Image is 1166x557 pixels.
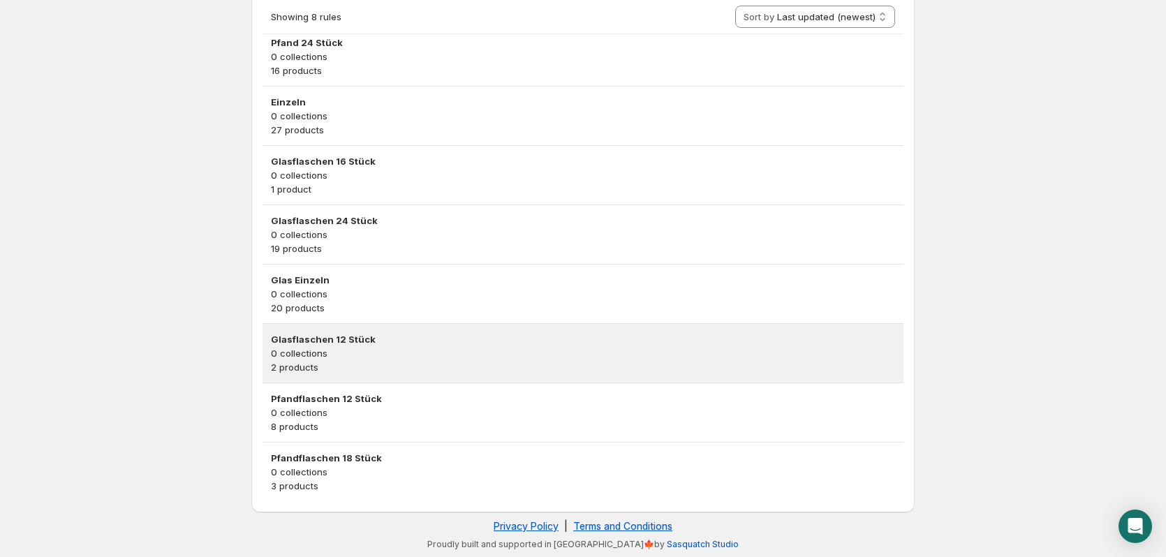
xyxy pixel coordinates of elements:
[271,406,895,419] p: 0 collections
[271,228,895,242] p: 0 collections
[564,520,568,532] span: |
[1119,510,1152,543] div: Open Intercom Messenger
[271,154,895,168] h3: Glasflaschen 16 Stück
[271,392,895,406] h3: Pfandflaschen 12 Stück
[271,182,895,196] p: 1 product
[271,11,341,22] span: Showing 8 rules
[271,451,895,465] h3: Pfandflaschen 18 Stück
[271,273,895,287] h3: Glas Einzeln
[271,36,895,50] h3: Pfand 24 Stück
[271,64,895,77] p: 16 products
[271,168,895,182] p: 0 collections
[271,360,895,374] p: 2 products
[271,214,895,228] h3: Glasflaschen 24 Stück
[271,95,895,109] h3: Einzeln
[271,123,895,137] p: 27 products
[271,301,895,315] p: 20 products
[271,346,895,360] p: 0 collections
[271,479,895,493] p: 3 products
[271,109,895,123] p: 0 collections
[271,419,895,433] p: 8 products
[271,50,895,64] p: 0 collections
[667,539,739,549] a: Sasquatch Studio
[258,539,908,550] p: Proudly built and supported in [GEOGRAPHIC_DATA]🍁by
[573,520,672,532] a: Terms and Conditions
[271,287,895,301] p: 0 collections
[494,520,559,532] a: Privacy Policy
[271,332,895,346] h3: Glasflaschen 12 Stück
[271,242,895,255] p: 19 products
[271,465,895,479] p: 0 collections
